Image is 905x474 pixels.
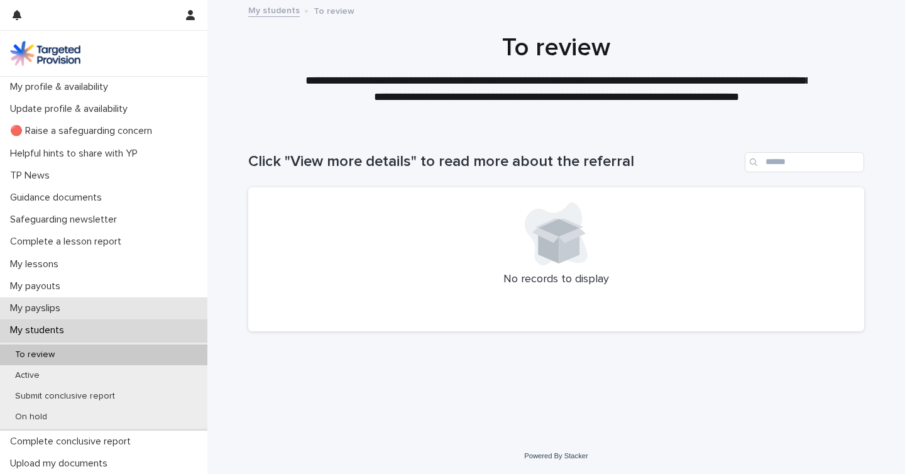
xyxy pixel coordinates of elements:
[248,153,740,171] h1: Click "View more details" to read more about the referral
[524,452,588,460] a: Powered By Stacker
[248,3,300,17] a: My students
[5,391,125,402] p: Submit conclusive report
[745,152,864,172] input: Search
[5,436,141,448] p: Complete conclusive report
[5,302,70,314] p: My payslips
[5,103,138,115] p: Update profile & availability
[5,280,70,292] p: My payouts
[5,125,162,137] p: 🔴 Raise a safeguarding concern
[5,81,118,93] p: My profile & availability
[5,370,50,381] p: Active
[5,236,131,248] p: Complete a lesson report
[5,350,65,360] p: To review
[5,458,118,470] p: Upload my documents
[248,33,864,63] h1: To review
[314,3,354,17] p: To review
[5,258,69,270] p: My lessons
[263,273,849,287] p: No records to display
[5,170,60,182] p: TP News
[5,412,57,422] p: On hold
[5,324,74,336] p: My students
[5,192,112,204] p: Guidance documents
[5,214,127,226] p: Safeguarding newsletter
[5,148,148,160] p: Helpful hints to share with YP
[10,41,80,66] img: M5nRWzHhSzIhMunXDL62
